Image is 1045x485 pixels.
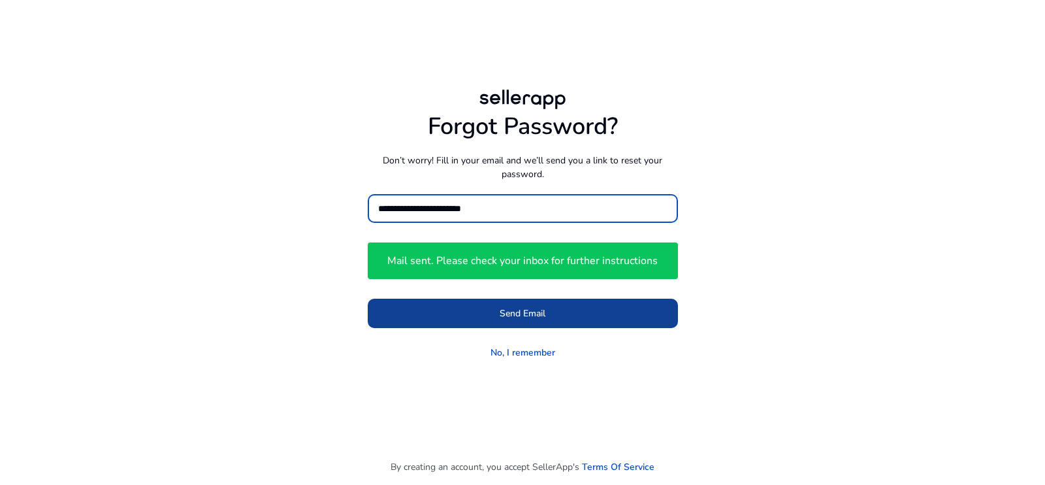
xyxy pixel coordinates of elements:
[368,154,678,181] p: Don’t worry! Fill in your email and we’ll send you a link to reset your password.
[490,346,555,360] a: No, I remember
[500,307,545,320] span: Send Email
[368,299,678,328] button: Send Email
[387,255,658,267] h4: Mail sent. Please check your inbox for further instructions
[582,460,654,474] a: Terms Of Service
[368,112,678,141] h1: Forgot Password?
